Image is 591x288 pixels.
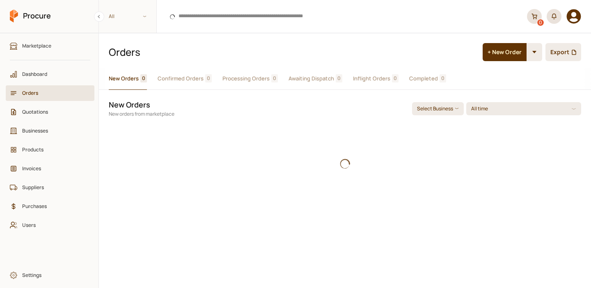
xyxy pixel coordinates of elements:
[471,105,490,112] p: All time
[22,146,84,153] span: Products
[158,74,204,83] span: Confirmed Orders
[99,9,156,23] span: All
[6,123,94,139] a: Businesses
[6,267,94,283] a: Settings
[22,89,84,97] span: Orders
[22,221,84,229] span: Users
[6,85,94,101] a: Orders
[6,217,94,233] a: Users
[6,38,94,54] a: Marketplace
[205,74,212,82] span: 0
[22,108,84,116] span: Quotations
[22,271,84,279] span: Settings
[6,199,94,214] a: Purchases
[109,12,115,20] span: All
[271,74,278,82] span: 0
[22,127,84,135] span: Businesses
[527,9,542,24] a: 0
[6,142,94,158] a: Products
[109,100,150,110] h2: New Orders
[412,102,464,115] button: Select Business
[537,19,544,26] div: 0
[23,11,51,21] span: Procure
[109,45,476,59] h1: Orders
[6,104,94,120] a: Quotations
[6,66,94,82] a: Dashboard
[222,74,270,83] span: Processing Orders
[392,74,399,82] span: 0
[545,43,581,61] button: Export
[353,74,390,83] span: Inflight Orders
[440,74,446,82] span: 0
[22,42,84,50] span: Marketplace
[466,102,581,115] button: All time
[409,74,438,83] span: Completed
[22,70,84,78] span: Dashboard
[289,74,334,83] span: Awaiting Dispatch
[140,74,147,82] span: 0
[109,110,405,118] p: New orders from marketplace
[162,6,522,27] input: Products, Businesses, Users, Suppliers, Orders, and Purchases
[10,9,51,23] a: Procure
[6,161,94,176] a: Invoices
[6,180,94,195] a: Suppliers
[22,165,84,172] span: Invoices
[109,74,139,83] span: New Orders
[22,202,84,210] span: Purchases
[22,183,84,191] span: Suppliers
[336,74,342,82] span: 0
[483,43,527,61] button: + New Order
